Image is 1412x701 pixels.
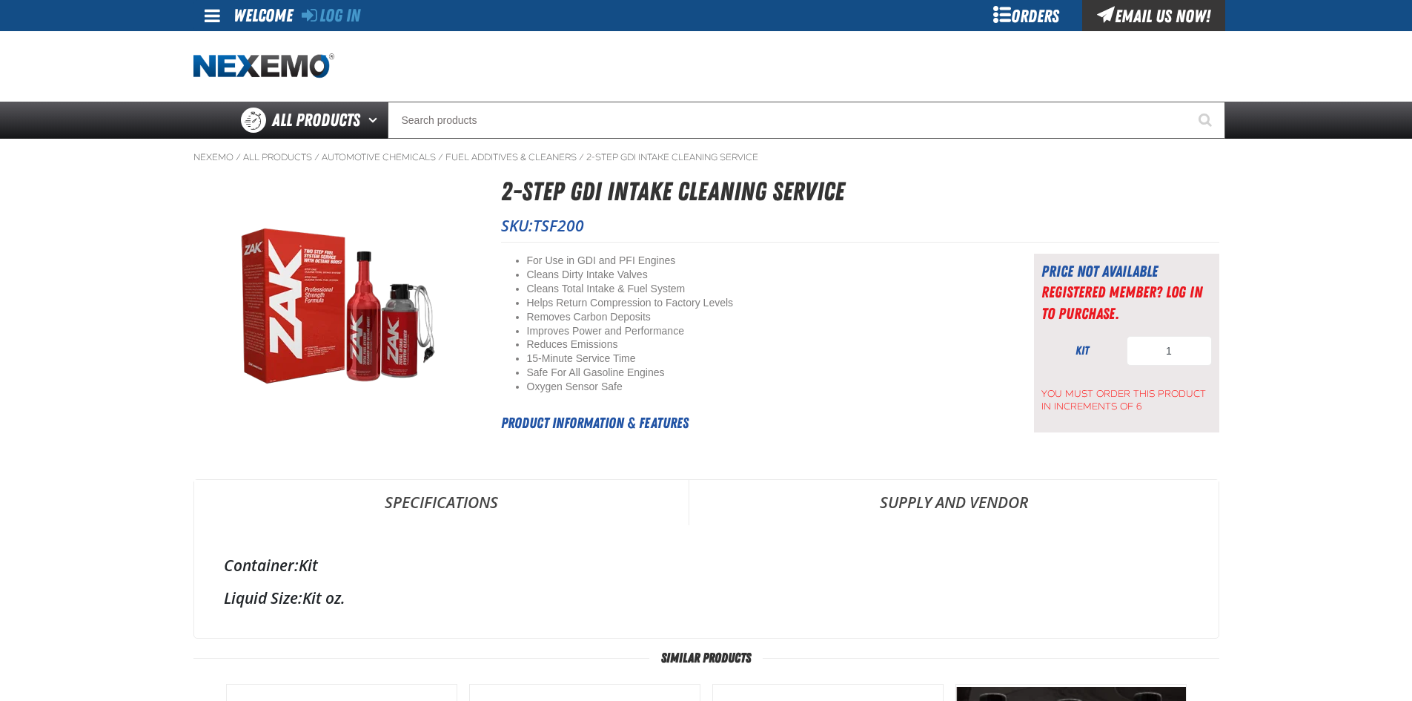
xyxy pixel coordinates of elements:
a: Registered Member? Log In to purchase. [1041,283,1202,322]
li: Removes Carbon Deposits [527,310,997,324]
li: Helps Return Compression to Factory Levels [527,296,997,310]
label: Liquid Size: [224,588,302,608]
h1: 2-Step GDI Intake Cleaning Service [501,172,1219,211]
span: / [438,151,443,163]
span: TSF200 [533,215,584,236]
li: 15-Minute Service Time [527,352,997,366]
span: / [236,151,241,163]
input: Search [388,102,1225,139]
button: Open All Products pages [363,102,388,139]
div: Kit [224,555,1189,576]
nav: Breadcrumbs [193,151,1219,163]
button: Start Searching [1188,102,1225,139]
li: For Use in GDI and PFI Engines [527,254,997,268]
div: kit [1041,343,1123,359]
h2: Product Information & Features [501,412,997,434]
a: Log In [302,5,360,26]
span: Similar Products [649,651,763,665]
a: Home [193,53,334,79]
div: Price not available [1041,261,1212,282]
a: Nexemo [193,151,233,163]
li: Oxygen Sensor Safe [527,380,997,394]
input: Product Quantity [1127,336,1212,366]
p: SKU: [501,215,1219,236]
a: Specifications [194,480,689,524]
span: You must order this product in increments of 6 [1041,381,1212,413]
li: Reduces Emissions [527,338,997,352]
a: Automotive Chemicals [322,151,436,163]
li: Cleans Total Intake & Fuel System [527,282,997,296]
img: Nexemo logo [193,53,334,79]
div: Kit oz. [224,588,1189,608]
a: 2-Step GDI Intake Cleaning Service [586,151,758,163]
li: Safe For All Gasoline Engines [527,366,997,380]
span: / [579,151,584,163]
li: Cleans Dirty Intake Valves [527,268,997,282]
a: Fuel Additives & Cleaners [445,151,577,163]
img: 2-Step GDI Intake Cleaning Service [194,203,474,419]
span: All Products [272,107,360,134]
a: Supply and Vendor [689,480,1219,524]
li: Improves Power and Performance [527,324,997,338]
span: / [314,151,319,163]
label: Container: [224,555,299,576]
a: All Products [243,151,312,163]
